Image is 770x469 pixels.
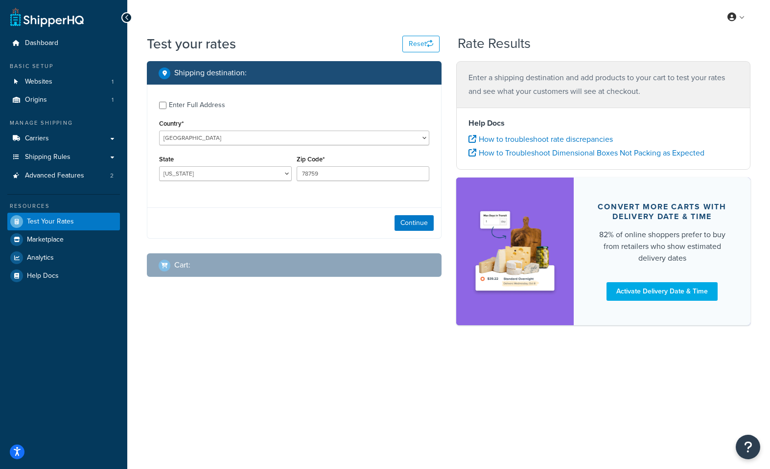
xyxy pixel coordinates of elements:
h1: Test your rates [147,34,236,53]
button: Continue [395,215,434,231]
span: Dashboard [25,39,58,47]
button: Open Resource Center [736,435,760,459]
h4: Help Docs [468,117,739,129]
span: Test Your Rates [27,218,74,226]
div: Manage Shipping [7,119,120,127]
a: Advanced Features2 [7,167,120,185]
a: How to Troubleshoot Dimensional Boxes Not Packing as Expected [468,147,704,158]
a: Shipping Rules [7,148,120,166]
li: Websites [7,73,120,91]
label: Country* [159,120,184,127]
label: Zip Code* [297,156,325,163]
span: Help Docs [27,272,59,280]
div: 82% of online shoppers prefer to buy from retailers who show estimated delivery dates [597,229,727,264]
div: Basic Setup [7,62,120,70]
li: Advanced Features [7,167,120,185]
a: Test Your Rates [7,213,120,230]
span: 2 [110,172,114,180]
span: Advanced Features [25,172,84,180]
span: Carriers [25,134,49,143]
a: Help Docs [7,267,120,285]
h2: Shipping destination : [174,68,247,77]
div: Resources [7,202,120,210]
a: How to troubleshoot rate discrepancies [468,134,613,145]
div: Enter Full Address [169,98,225,112]
button: Reset [402,36,440,52]
span: Origins [25,96,47,104]
a: Activate Delivery Date & Time [607,282,718,301]
a: Carriers [7,130,120,148]
h2: Cart : [174,261,190,269]
a: Analytics [7,249,120,267]
a: Marketplace [7,231,120,248]
label: State [159,156,174,163]
span: 1 [112,96,114,104]
span: Analytics [27,254,54,262]
span: Marketplace [27,236,64,244]
a: Websites1 [7,73,120,91]
span: 1 [112,78,114,86]
img: feature-image-ddt-36eae7f7280da8017bfb280eaccd9c446f90b1fe08728e4019434db127062ab4.png [471,192,560,310]
a: Dashboard [7,34,120,52]
span: Websites [25,78,52,86]
a: Origins1 [7,91,120,109]
span: Shipping Rules [25,153,70,161]
li: Origins [7,91,120,109]
p: Enter a shipping destination and add products to your cart to test your rates and see what your c... [468,71,739,98]
h2: Rate Results [458,36,531,51]
div: Convert more carts with delivery date & time [597,202,727,222]
input: Enter Full Address [159,102,166,109]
